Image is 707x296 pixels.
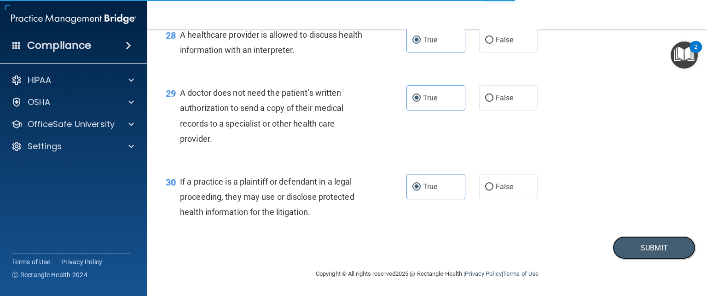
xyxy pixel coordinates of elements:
a: HIPAA [11,75,134,86]
p: OSHA [28,97,51,108]
a: Privacy Policy [465,270,501,277]
p: Settings [28,141,62,152]
span: A doctor does not need the patient’s written authorization to send a copy of their medical record... [180,88,344,144]
a: OSHA [11,97,134,108]
input: False [485,95,493,102]
span: True [423,35,437,44]
div: Copyright © All rights reserved 2025 @ Rectangle Health | | [259,259,595,289]
span: If a practice is a plaintiff or defendant in a legal proceeding, they may use or disclose protect... [180,177,354,217]
a: Settings [11,141,134,152]
a: Terms of Use [503,270,539,277]
input: False [485,37,493,44]
span: Ⓒ Rectangle Health 2024 [12,270,87,279]
span: False [496,35,514,44]
span: 29 [166,88,176,99]
span: True [423,182,437,191]
p: HIPAA [28,75,51,86]
img: PMB logo [11,10,136,28]
button: Submit [613,236,695,260]
span: 30 [166,177,176,188]
input: True [412,184,421,191]
h4: Compliance [27,39,91,52]
input: False [485,184,493,191]
span: True [423,93,437,102]
a: Terms of Use [12,257,50,267]
span: A healthcare provider is allowed to discuss health information with an interpreter. [180,30,362,55]
a: Privacy Policy [61,257,103,267]
p: OfficeSafe University [28,119,115,130]
a: OfficeSafe University [11,119,134,130]
input: True [412,37,421,44]
span: False [496,93,514,102]
span: False [496,182,514,191]
button: Open Resource Center, 2 new notifications [671,41,698,69]
input: True [412,95,421,102]
span: 28 [166,30,176,41]
div: 2 [694,47,697,59]
iframe: Drift Widget Chat Controller [661,232,696,267]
